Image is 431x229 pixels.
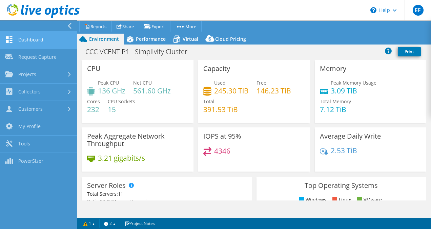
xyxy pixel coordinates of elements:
li: Linux [331,196,351,204]
svg: \n [370,7,376,13]
h3: Average Daily Write [320,133,381,140]
h3: IOPS at 95% [203,133,241,140]
span: Cores [87,98,100,105]
span: Net CPU [133,80,152,86]
span: Peak CPU [98,80,119,86]
a: 2 [99,219,120,228]
a: Project Notes [120,219,160,228]
h4: 232 [87,106,100,113]
h3: Server Roles [87,182,126,189]
h4: 3.09 TiB [331,87,376,94]
h4: 136 GHz [98,87,125,94]
h4: 4346 [214,147,230,155]
h4: 2.53 TiB [331,147,357,154]
span: Free [256,80,266,86]
span: Performance [136,36,166,42]
h3: Top Operating Systems [262,182,421,189]
h4: 391.53 TiB [203,106,238,113]
a: More [170,21,202,32]
h3: Peak Aggregate Network Throughput [87,133,188,147]
h3: Memory [320,65,346,72]
a: 1 [79,219,100,228]
span: Cloud Pricing [215,36,246,42]
span: Virtual [183,36,198,42]
li: VMware [355,196,382,204]
span: CPU Sockets [108,98,135,105]
a: Print [398,47,421,56]
li: Windows [297,196,326,204]
span: Total Memory [320,98,351,105]
h1: CCC-VCENT-P1 - Simplivity Cluster [82,48,198,55]
span: 11 [118,191,123,197]
div: Ratio: VMs per Hypervisor [87,198,247,205]
a: Reports [79,21,112,32]
h4: 15 [108,106,135,113]
h4: 3.21 gigabits/s [98,154,145,162]
a: Share [111,21,139,32]
h4: 146.23 TiB [256,87,291,94]
span: Environment [89,36,119,42]
span: EF [413,5,424,16]
h4: 561.60 GHz [133,87,171,94]
div: Total Servers: [87,190,167,198]
a: Export [139,21,170,32]
h4: 245.30 TiB [214,87,249,94]
span: Peak Memory Usage [331,80,376,86]
span: Total [203,98,214,105]
span: Used [214,80,226,86]
h3: Capacity [203,65,230,72]
h3: CPU [87,65,101,72]
span: 23.8 [100,198,109,205]
h4: 7.12 TiB [320,106,351,113]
